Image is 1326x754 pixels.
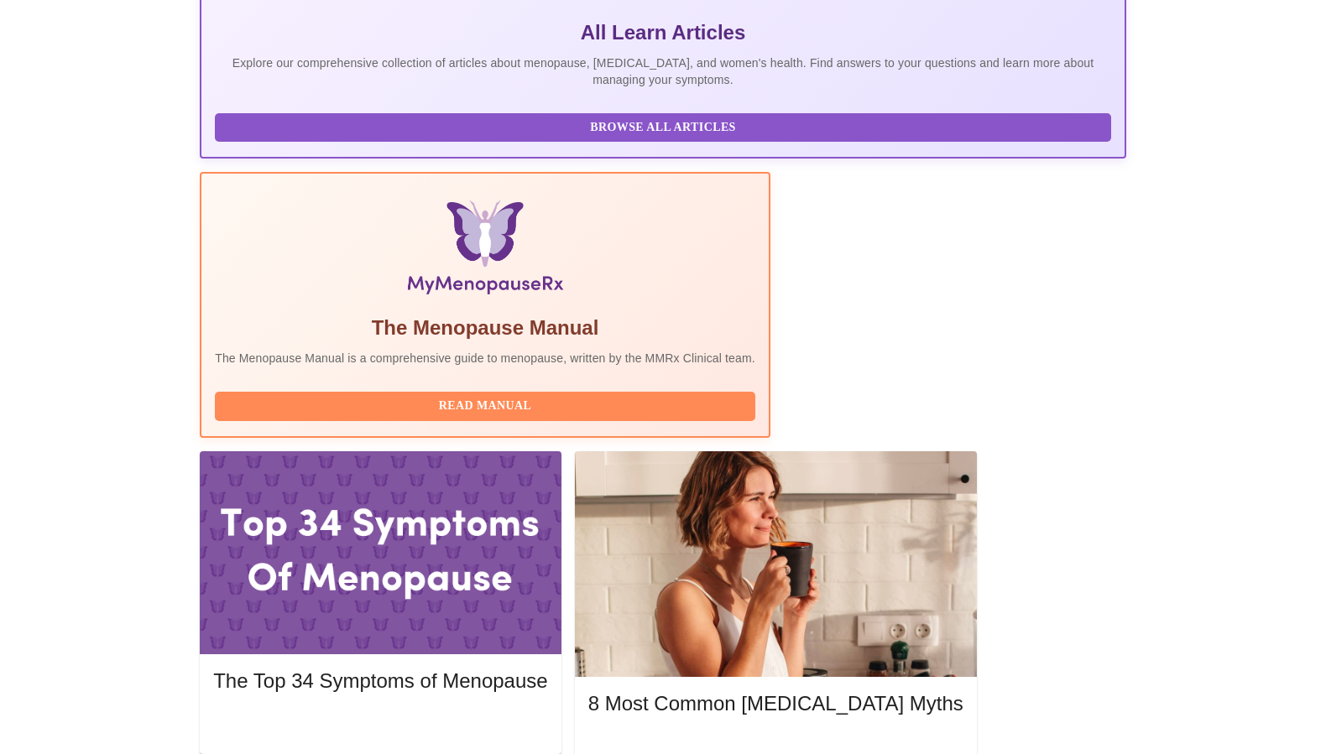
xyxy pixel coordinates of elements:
[213,668,547,694] h5: The Top 34 Symptoms of Menopause
[213,715,551,730] a: Read More
[215,392,755,421] button: Read Manual
[588,739,968,753] a: Read More
[215,113,1111,143] button: Browse All Articles
[215,315,755,341] h5: The Menopause Manual
[213,710,547,739] button: Read More
[215,119,1115,133] a: Browse All Articles
[230,714,530,735] span: Read More
[215,350,755,367] p: The Menopause Manual is a comprehensive guide to menopause, written by the MMRx Clinical team.
[215,398,760,412] a: Read Manual
[232,117,1094,138] span: Browse All Articles
[588,690,963,717] h5: 8 Most Common [MEDICAL_DATA] Myths
[215,19,1111,46] h5: All Learn Articles
[232,396,739,417] span: Read Manual
[300,200,669,301] img: Menopause Manual
[215,55,1111,88] p: Explore our comprehensive collection of articles about menopause, [MEDICAL_DATA], and women's hea...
